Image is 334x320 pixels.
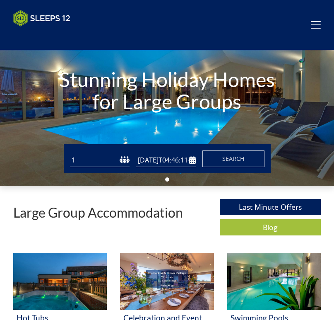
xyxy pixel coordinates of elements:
[220,219,321,235] a: Blog
[13,10,70,27] img: Sleeps 12
[13,253,107,310] img: 'Hot Tubs' - Large Group Accommodation Holiday Ideas
[13,205,183,220] p: Large Group Accommodation
[222,155,245,162] span: Search
[220,199,321,215] a: Last Minute Offers
[120,253,214,310] img: 'Celebration and Event Packages' - Large Group Accommodation Holiday Ideas
[50,52,284,129] h1: Stunning Holiday Homes for Large Groups
[202,150,264,167] button: Search
[9,32,96,39] iframe: Customer reviews powered by Trustpilot
[136,153,196,167] input: Arrival Date
[227,253,321,310] img: 'Swimming Pools' - Large Group Accommodation Holiday Ideas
